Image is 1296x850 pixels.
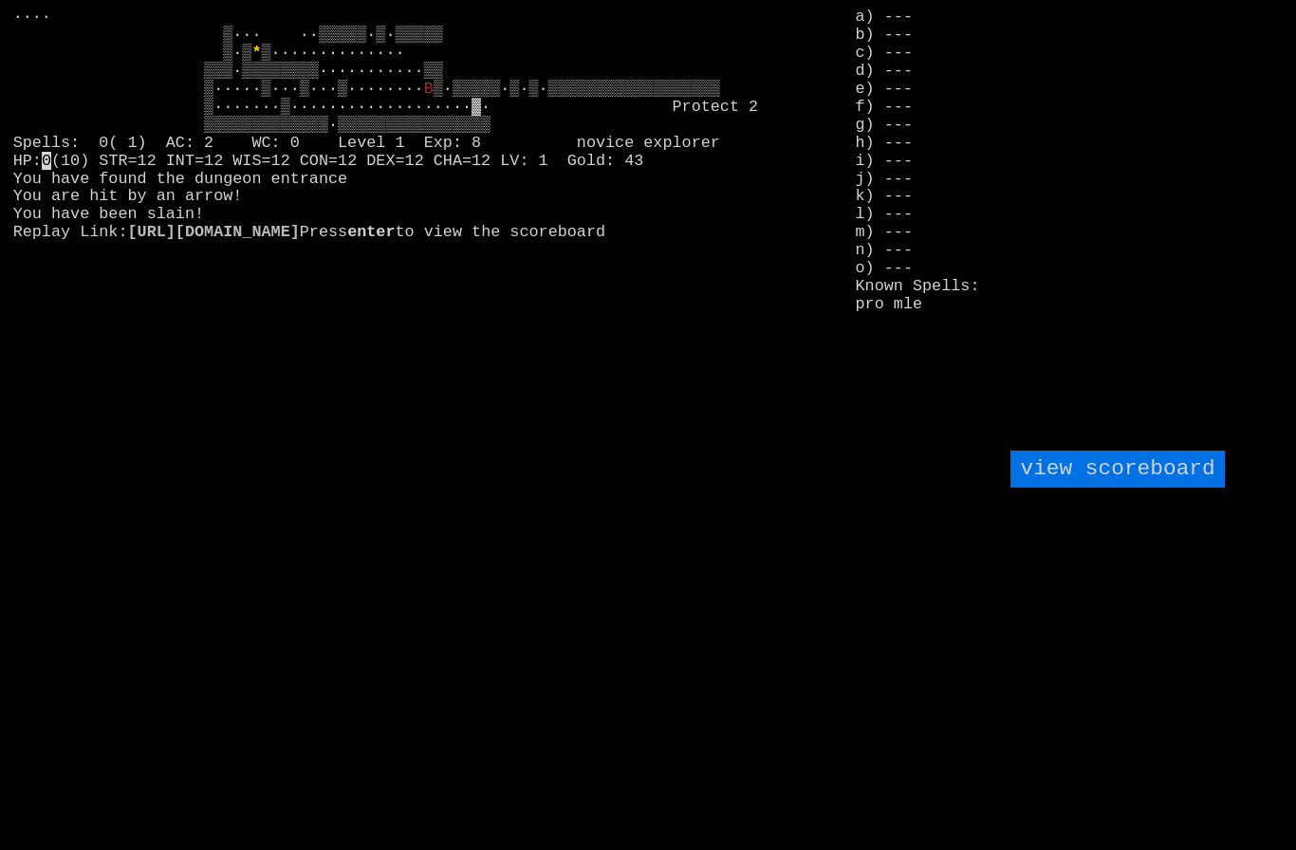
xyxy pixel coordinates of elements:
[347,223,395,241] b: enter
[13,9,830,434] larn: ···· ▒··· ··▒▒▒▒▒·▒·▒▒▒▒▒ ▒·▒ ▒·············· ▒▒▒·▒▒▒▒▒▒▒▒···········▒▒ ▒·····▒···▒···▒········ ▒...
[42,152,51,170] mark: 0
[128,223,300,241] a: [URL][DOMAIN_NAME]
[1010,451,1224,488] input: view scoreboard
[856,9,1284,264] stats: a) --- b) --- c) --- d) --- e) --- f) --- g) --- h) --- i) --- j) --- k) --- l) --- m) --- n) ---...
[424,80,434,98] font: B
